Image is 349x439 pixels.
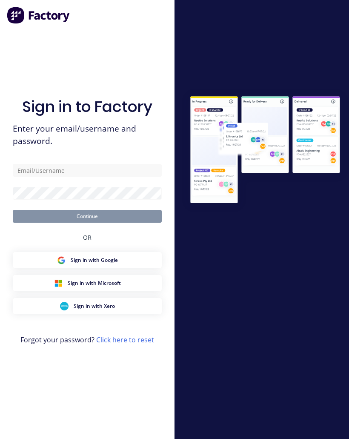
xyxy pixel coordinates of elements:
img: Sign in [181,88,349,213]
div: OR [83,223,92,252]
span: Sign in with Google [71,256,118,264]
button: Continue [13,210,162,223]
img: Microsoft Sign in [54,279,63,287]
span: Sign in with Microsoft [68,279,121,287]
input: Email/Username [13,164,162,177]
button: Xero Sign inSign in with Xero [13,298,162,314]
img: Xero Sign in [60,302,69,310]
button: Microsoft Sign inSign in with Microsoft [13,275,162,291]
span: Sign in with Xero [74,302,115,310]
a: Click here to reset [96,335,154,344]
span: Enter your email/username and password. [13,123,162,147]
img: Factory [7,7,71,24]
span: Forgot your password? [20,335,154,345]
img: Google Sign in [57,256,66,264]
h1: Sign in to Factory [22,98,152,116]
button: Google Sign inSign in with Google [13,252,162,268]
